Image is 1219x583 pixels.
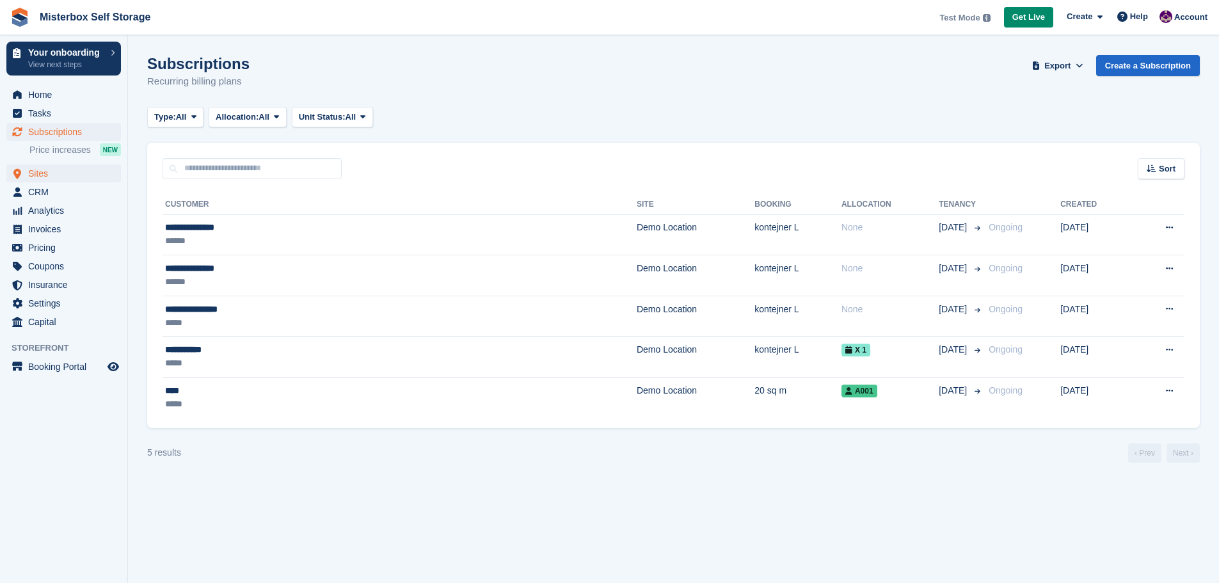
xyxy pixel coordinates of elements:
[292,107,373,128] button: Unit Status: All
[147,74,250,89] p: Recurring billing plans
[989,263,1023,273] span: Ongoing
[6,202,121,220] a: menu
[106,359,121,374] a: Preview store
[841,262,939,275] div: None
[1060,255,1132,296] td: [DATE]
[6,104,121,122] a: menu
[989,222,1023,232] span: Ongoing
[6,183,121,201] a: menu
[754,255,841,296] td: kontejner L
[754,337,841,378] td: kontejner L
[29,144,91,156] span: Price increases
[163,195,637,215] th: Customer
[29,143,121,157] a: Price increases NEW
[154,111,176,124] span: Type:
[28,59,104,70] p: View next steps
[6,257,121,275] a: menu
[1060,296,1132,337] td: [DATE]
[1004,7,1053,28] a: Get Live
[989,304,1023,314] span: Ongoing
[754,195,841,215] th: Booking
[637,214,754,255] td: Demo Location
[12,342,127,355] span: Storefront
[1130,10,1148,23] span: Help
[28,123,105,141] span: Subscriptions
[1067,10,1092,23] span: Create
[1060,195,1132,215] th: Created
[1060,214,1132,255] td: [DATE]
[841,385,877,397] span: A001
[983,14,991,22] img: icon-info-grey-7440780725fd019a000dd9b08b2336e03edf1995a4989e88bcd33f0948082b44.svg
[6,358,121,376] a: menu
[28,294,105,312] span: Settings
[6,313,121,331] a: menu
[1126,443,1202,463] nav: Page
[1128,443,1161,463] a: Previous
[1060,337,1132,378] td: [DATE]
[637,195,754,215] th: Site
[28,313,105,331] span: Capital
[6,220,121,238] a: menu
[637,337,754,378] td: Demo Location
[28,220,105,238] span: Invoices
[216,111,259,124] span: Allocation:
[6,86,121,104] a: menu
[939,221,969,234] span: [DATE]
[637,296,754,337] td: Demo Location
[1159,163,1175,175] span: Sort
[754,378,841,418] td: 20 sq m
[841,195,939,215] th: Allocation
[28,183,105,201] span: CRM
[1159,10,1172,23] img: Anna Žambůrková
[637,255,754,296] td: Demo Location
[6,276,121,294] a: menu
[939,303,969,316] span: [DATE]
[259,111,269,124] span: All
[10,8,29,27] img: stora-icon-8386f47178a22dfd0bd8f6a31ec36ba5ce8667c1dd55bd0f319d3a0aa187defe.svg
[841,344,870,356] span: X 1
[939,262,969,275] span: [DATE]
[1044,60,1071,72] span: Export
[28,86,105,104] span: Home
[754,296,841,337] td: kontejner L
[1167,443,1200,463] a: Next
[147,446,181,459] div: 5 results
[939,384,969,397] span: [DATE]
[841,303,939,316] div: None
[28,239,105,257] span: Pricing
[176,111,187,124] span: All
[100,143,121,156] div: NEW
[35,6,155,28] a: Misterbox Self Storage
[637,378,754,418] td: Demo Location
[299,111,346,124] span: Unit Status:
[6,239,121,257] a: menu
[989,385,1023,395] span: Ongoing
[939,195,984,215] th: Tenancy
[6,164,121,182] a: menu
[6,294,121,312] a: menu
[28,358,105,376] span: Booking Portal
[939,12,980,24] span: Test Mode
[346,111,356,124] span: All
[147,55,250,72] h1: Subscriptions
[754,214,841,255] td: kontejner L
[28,104,105,122] span: Tasks
[28,48,104,57] p: Your onboarding
[6,123,121,141] a: menu
[6,42,121,76] a: Your onboarding View next steps
[1030,55,1086,76] button: Export
[28,164,105,182] span: Sites
[841,221,939,234] div: None
[147,107,203,128] button: Type: All
[1096,55,1200,76] a: Create a Subscription
[28,257,105,275] span: Coupons
[1060,378,1132,418] td: [DATE]
[939,343,969,356] span: [DATE]
[28,276,105,294] span: Insurance
[1174,11,1207,24] span: Account
[989,344,1023,355] span: Ongoing
[1012,11,1045,24] span: Get Live
[28,202,105,220] span: Analytics
[209,107,287,128] button: Allocation: All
